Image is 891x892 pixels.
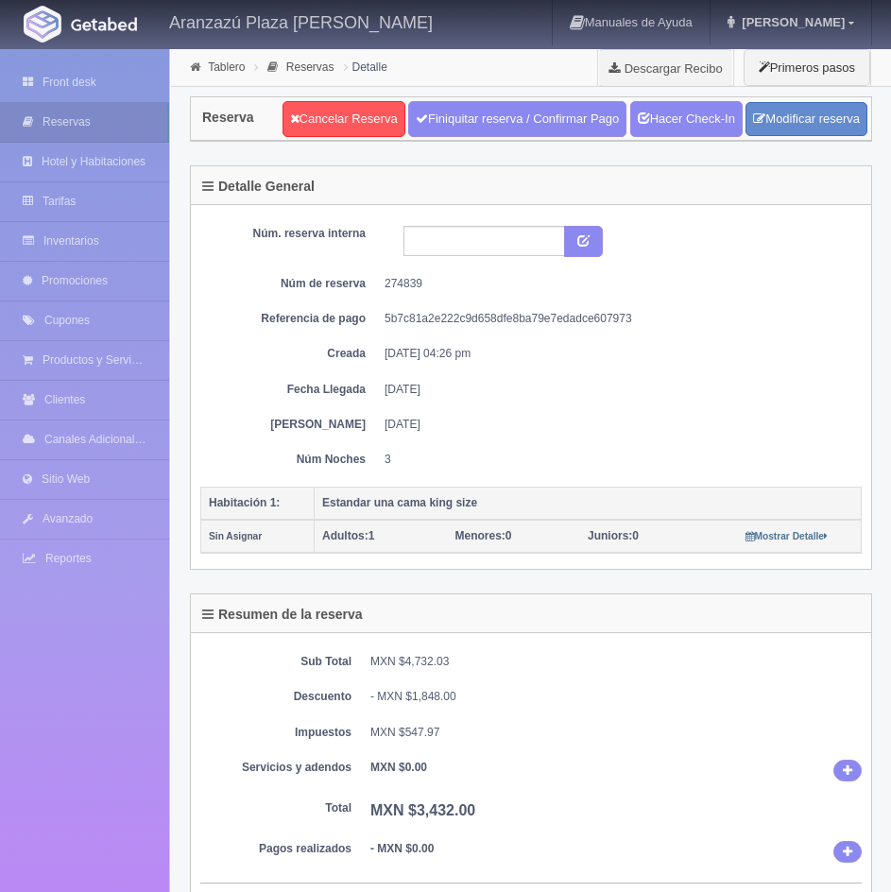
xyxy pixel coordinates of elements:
dt: Impuestos [200,725,351,741]
dd: [DATE] [385,382,848,398]
h4: Detalle General [202,180,315,194]
span: 1 [322,529,374,542]
dd: 5b7c81a2e222c9d658dfe8ba79e7edadce607973 [385,311,848,327]
span: 0 [455,529,512,542]
dt: Núm. reserva interna [214,226,366,242]
dt: Servicios y adendos [200,760,351,776]
dt: Referencia de pago [214,311,366,327]
dd: 3 [385,452,848,468]
dt: Núm de reserva [214,276,366,292]
dt: Sub Total [200,654,351,670]
li: Detalle [339,58,392,76]
a: Tablero [208,60,245,74]
a: Finiquitar reserva / Confirmar Pago [408,101,626,137]
a: Modificar reserva [745,102,867,137]
a: Cancelar Reserva [283,101,405,137]
dt: Núm Noches [214,452,366,468]
small: Sin Asignar [209,531,262,541]
img: Getabed [24,6,61,43]
dt: Pagos realizados [200,841,351,857]
a: Descargar Recibo [598,49,733,87]
strong: Adultos: [322,529,368,542]
h4: Aranzazú Plaza [PERSON_NAME] [169,9,433,33]
b: Habitación 1: [209,496,280,509]
h4: Reserva [202,111,254,125]
div: - MXN $1,848.00 [370,689,862,705]
span: [PERSON_NAME] [737,15,845,29]
dd: [DATE] 04:26 pm [385,346,848,362]
b: MXN $0.00 [370,761,427,774]
small: Mostrar Detalle [745,531,828,541]
dt: [PERSON_NAME] [214,417,366,433]
dt: Fecha Llegada [214,382,366,398]
img: Getabed [71,17,137,31]
dt: Total [200,800,351,816]
b: - MXN $0.00 [370,842,434,855]
th: Estandar una cama king size [315,487,862,520]
a: Mostrar Detalle [745,529,828,542]
button: Primeros pasos [744,49,870,86]
dd: [DATE] [385,417,848,433]
b: MXN $3,432.00 [370,802,475,818]
a: Hacer Check-In [630,101,743,137]
h4: Resumen de la reserva [202,608,363,622]
dd: MXN $547.97 [370,725,862,741]
span: 0 [588,529,639,542]
dd: 274839 [385,276,848,292]
dt: Creada [214,346,366,362]
dt: Descuento [200,689,351,705]
a: Reservas [286,60,334,74]
strong: Juniors: [588,529,632,542]
strong: Menores: [455,529,505,542]
dd: MXN $4,732.03 [370,654,862,670]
